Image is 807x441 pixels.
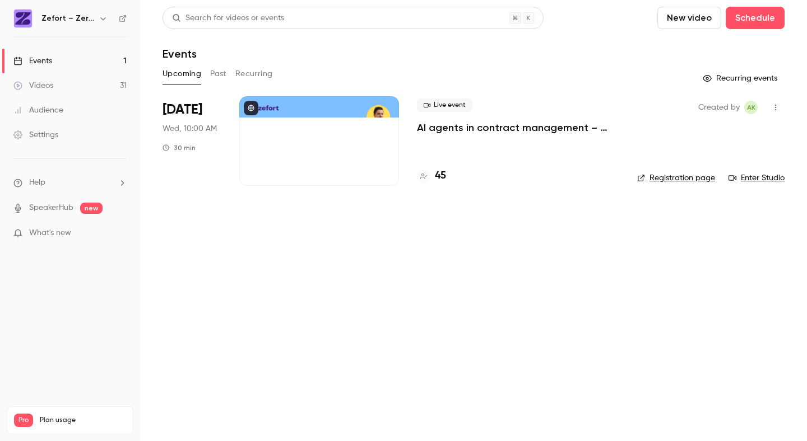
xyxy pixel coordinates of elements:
[163,101,202,119] span: [DATE]
[13,80,53,91] div: Videos
[698,101,740,114] span: Created by
[80,203,103,214] span: new
[172,12,284,24] div: Search for videos or events
[698,69,785,87] button: Recurring events
[29,177,45,189] span: Help
[163,96,221,186] div: Sep 10 Wed, 10:00 AM (Europe/Helsinki)
[726,7,785,29] button: Schedule
[417,98,472,112] span: Live event
[40,416,126,425] span: Plan usage
[29,227,71,239] span: What's new
[163,123,217,134] span: Wed, 10:00 AM
[13,129,58,140] div: Settings
[210,65,226,83] button: Past
[163,47,197,60] h1: Events
[41,13,94,24] h6: Zefort – Zero-Effort Contract Management
[747,101,755,114] span: AK
[14,414,33,427] span: Pro
[13,105,63,116] div: Audience
[417,121,619,134] a: AI agents in contract management – What you need to know right now
[417,168,446,184] a: 45
[657,7,721,29] button: New video
[163,143,196,152] div: 30 min
[744,101,758,114] span: Anna Kauppila
[163,65,201,83] button: Upcoming
[29,202,73,214] a: SpeakerHub
[235,65,273,83] button: Recurring
[729,172,785,184] a: Enter Studio
[435,168,446,184] h4: 45
[14,10,32,27] img: Zefort – Zero-Effort Contract Management
[637,172,715,184] a: Registration page
[113,228,127,238] iframe: Noticeable Trigger
[13,55,52,67] div: Events
[13,177,127,189] li: help-dropdown-opener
